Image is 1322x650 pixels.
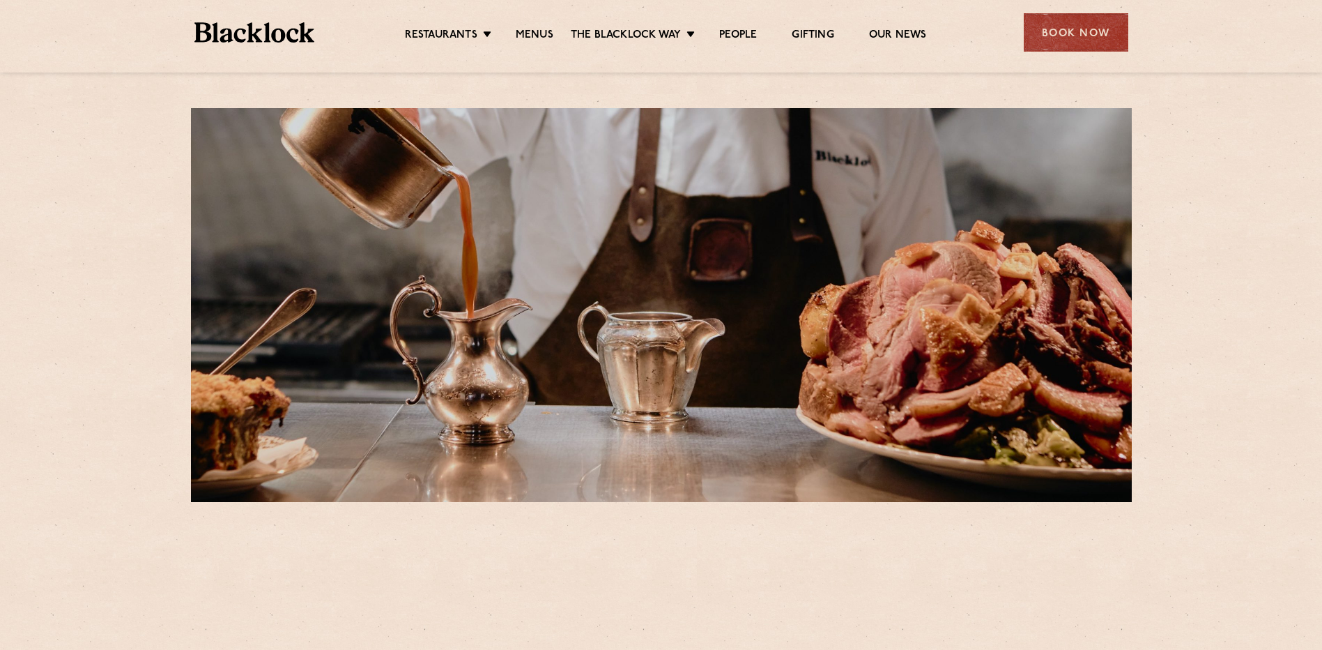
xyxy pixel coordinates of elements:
img: BL_Textured_Logo-footer-cropped.svg [194,22,315,43]
a: People [719,29,757,44]
div: Book Now [1024,13,1128,52]
a: Our News [869,29,927,44]
a: Gifting [792,29,833,44]
a: Menus [516,29,553,44]
a: The Blacklock Way [571,29,681,44]
a: Restaurants [405,29,477,44]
